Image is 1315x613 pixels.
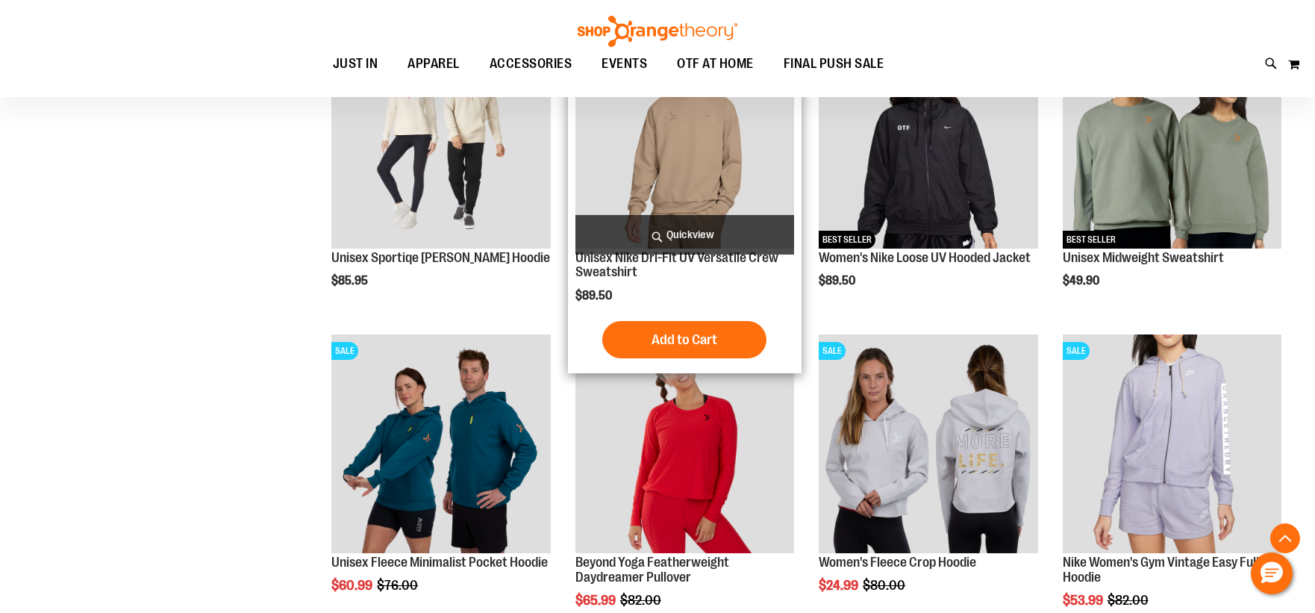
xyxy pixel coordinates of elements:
[331,342,358,360] span: SALE
[575,555,729,585] a: Beyond Yoga Featherweight Daydreamer Pullover
[1251,553,1293,594] button: Hello, have a question? Let’s chat.
[587,47,662,81] a: EVENTS
[575,593,618,608] span: $65.99
[575,289,614,302] span: $89.50
[331,334,550,553] img: Unisex Fleece Minimalist Pocket Hoodie
[331,274,370,287] span: $85.95
[331,29,550,250] a: Unisex Sportiqe Olsen HoodieNEW
[602,47,647,81] span: EVENTS
[377,578,420,593] span: $76.00
[575,334,794,556] a: Product image for Beyond Yoga Featherweight Daydreamer PulloverSALE
[1063,334,1281,556] a: Product image for Nike Gym Vintage Easy Full Zip HoodieSALE
[393,47,475,81] a: APPAREL
[1108,593,1151,608] span: $82.00
[490,47,572,81] span: ACCESSORIES
[1270,523,1300,553] button: Back To Top
[819,29,1037,250] a: Women's Nike Loose UV Hooded JacketNEWBEST SELLER
[863,578,908,593] span: $80.00
[475,47,587,81] a: ACCESSORIES
[324,22,557,326] div: product
[1063,593,1105,608] span: $53.99
[331,334,550,556] a: Unisex Fleece Minimalist Pocket HoodieSALE
[784,47,884,81] span: FINAL PUSH SALE
[819,231,875,249] span: BEST SELLER
[1063,555,1280,585] a: Nike Women's Gym Vintage Easy Full-Zip Hoodie
[1063,274,1102,287] span: $49.90
[819,274,858,287] span: $89.50
[575,334,794,553] img: Product image for Beyond Yoga Featherweight Daydreamer Pullover
[1063,342,1090,360] span: SALE
[1063,29,1281,250] a: Unisex Midweight SweatshirtBEST SELLER
[819,342,846,360] span: SALE
[602,321,766,358] button: Add to Cart
[407,47,460,81] span: APPAREL
[811,22,1045,326] div: product
[819,578,860,593] span: $24.99
[575,16,740,47] img: Shop Orangetheory
[677,47,754,81] span: OTF AT HOME
[575,250,778,280] a: Unisex Nike Dri-Fit UV Versatile Crew Sweatshirt
[769,47,899,81] a: FINAL PUSH SALE
[652,332,717,348] span: Add to Cart
[819,29,1037,248] img: Women's Nike Loose UV Hooded Jacket
[1055,22,1289,326] div: product
[819,334,1037,556] a: Product image for Womens Fleece Crop HoodieSALE
[1063,250,1224,265] a: Unisex Midweight Sweatshirt
[819,334,1037,553] img: Product image for Womens Fleece Crop Hoodie
[575,29,794,248] img: Unisex Nike Dri-Fit UV Versatile Crew Sweatshirt
[331,555,548,570] a: Unisex Fleece Minimalist Pocket Hoodie
[1063,29,1281,248] img: Unisex Midweight Sweatshirt
[819,250,1031,265] a: Women's Nike Loose UV Hooded Jacket
[1063,334,1281,553] img: Product image for Nike Gym Vintage Easy Full Zip Hoodie
[318,47,393,81] a: JUST IN
[575,215,794,255] a: Quickview
[331,578,375,593] span: $60.99
[819,555,976,570] a: Women's Fleece Crop Hoodie
[1063,231,1119,249] span: BEST SELLER
[331,250,550,265] a: Unisex Sportiqe [PERSON_NAME] Hoodie
[662,47,769,81] a: OTF AT HOME
[331,29,550,248] img: Unisex Sportiqe Olsen Hoodie
[575,29,794,250] a: Unisex Nike Dri-Fit UV Versatile Crew SweatshirtNEW
[568,22,802,373] div: product
[620,593,663,608] span: $82.00
[333,47,378,81] span: JUST IN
